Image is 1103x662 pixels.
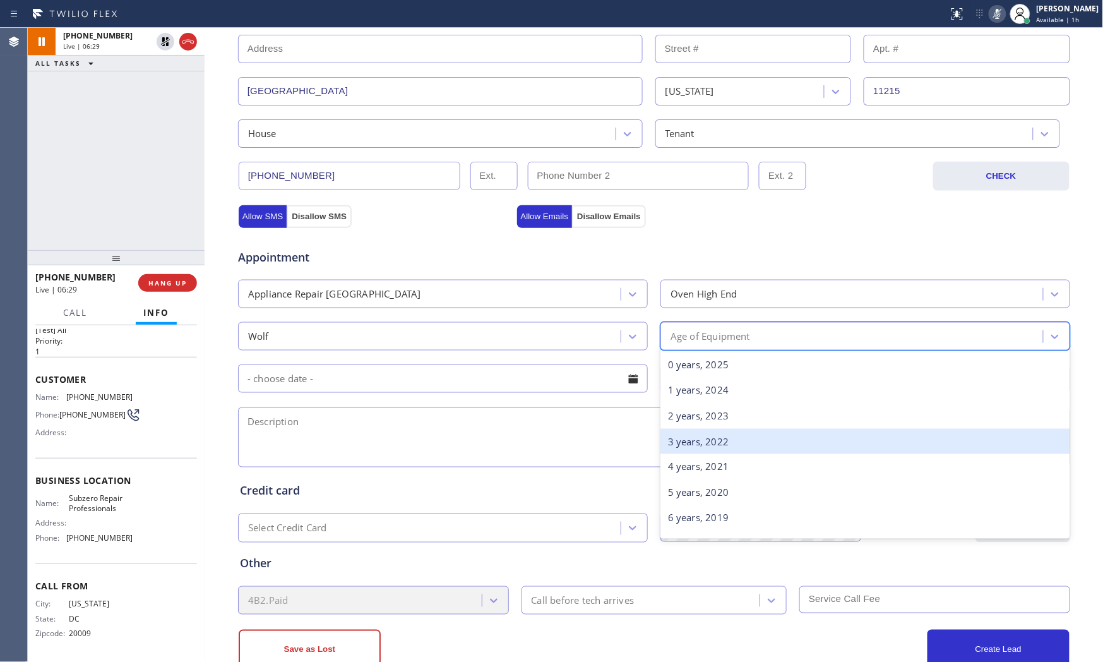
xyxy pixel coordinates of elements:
span: [PHONE_NUMBER] [63,30,133,41]
span: Call [63,307,87,318]
h2: Priority: [35,335,197,346]
span: Name: [35,392,66,402]
div: Call before tech arrives [532,593,635,608]
span: Zipcode: [35,629,69,638]
span: Phone: [35,533,66,543]
input: Phone Number [239,162,460,190]
input: Street # [655,35,852,63]
input: Apt. # [864,35,1070,63]
span: ALL TASKS [35,59,81,68]
div: Other [240,555,1068,572]
input: ZIP [864,77,1070,105]
input: City [238,77,643,105]
span: Info [143,307,169,318]
span: Customer [35,373,197,385]
div: Age of Equipment [671,329,750,344]
div: House [248,126,277,141]
div: 2 years, 2023 [660,403,1070,429]
span: Live | 06:29 [35,284,77,295]
input: - choose date - [238,364,648,393]
div: 1 years, 2024 [660,377,1070,403]
span: Live | 06:29 [63,42,100,51]
div: 4 years, 2021 [660,454,1070,480]
span: DC [69,614,132,623]
div: 0 years, 2025 [660,352,1070,378]
span: State: [35,614,69,623]
span: Available | 1h [1037,15,1080,24]
span: HANG UP [148,279,187,287]
div: Appliance Repair [GEOGRAPHIC_DATA] [248,287,421,301]
span: [PHONE_NUMBER] [66,392,133,402]
input: Ext. [470,162,518,190]
span: Call From [35,580,197,592]
button: Unhold Customer [157,33,174,51]
button: CHECK [933,162,1070,191]
input: Service Call Fee [799,586,1070,613]
div: Credit card [240,483,1068,500]
button: Info [136,301,177,325]
span: Name: [35,498,69,508]
span: [US_STATE] [69,599,132,608]
button: Mute [989,5,1006,23]
button: Allow SMS [239,205,287,228]
div: 7 years, 2018 [660,531,1070,557]
div: 5 years, 2020 [660,480,1070,506]
button: ALL TASKS [28,56,106,71]
p: [Test] All [35,325,197,335]
span: Subzero Repair Professionals [69,493,132,513]
input: Phone Number 2 [528,162,749,190]
span: Business location [35,474,197,486]
button: Call [56,301,95,325]
div: Tenant [665,126,695,141]
div: [US_STATE] [665,84,714,99]
button: Hang up [179,33,197,51]
span: Appointment [238,249,514,266]
button: Disallow Emails [572,205,646,228]
div: Select Credit Card [248,521,327,536]
div: [PERSON_NAME] [1037,3,1099,14]
button: Allow Emails [517,205,573,228]
span: 20009 [69,629,132,638]
span: [PHONE_NUMBER] [59,410,126,419]
input: Ext. 2 [759,162,806,190]
span: [PHONE_NUMBER] [35,271,116,283]
span: Phone: [35,410,59,419]
button: Disallow SMS [287,205,352,228]
span: City: [35,599,69,608]
span: [PHONE_NUMBER] [66,533,133,543]
div: Wolf [248,329,269,344]
div: 3 years, 2022 [660,429,1070,455]
span: Address: [35,428,69,437]
span: Address: [35,518,69,527]
div: 6 years, 2019 [660,505,1070,531]
p: 1 [35,346,197,357]
div: Oven High End [671,287,737,301]
button: HANG UP [138,274,197,292]
input: Address [238,35,643,63]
